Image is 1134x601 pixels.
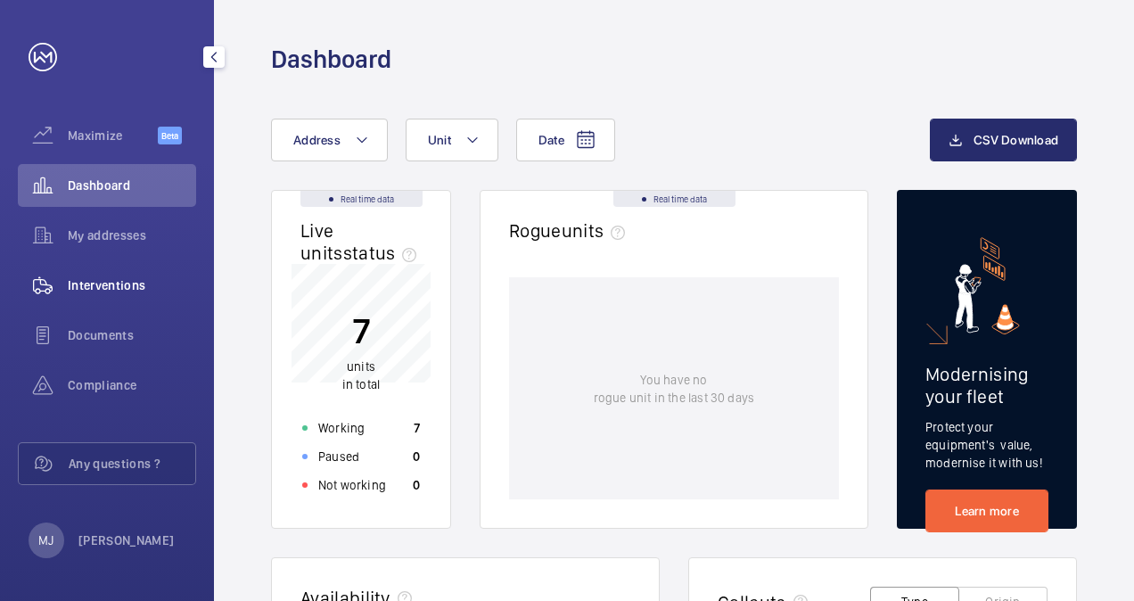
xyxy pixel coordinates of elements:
[594,371,754,407] p: You have no rogue unit in the last 30 days
[38,531,53,549] p: MJ
[516,119,615,161] button: Date
[68,177,196,194] span: Dashboard
[158,127,182,144] span: Beta
[300,191,423,207] div: Real time data
[318,419,365,437] p: Working
[509,219,632,242] h2: Rogue
[271,119,388,161] button: Address
[406,119,498,161] button: Unit
[343,242,424,264] span: status
[347,359,375,374] span: units
[68,127,158,144] span: Maximize
[974,133,1058,147] span: CSV Download
[271,43,391,76] h1: Dashboard
[68,276,196,294] span: Interventions
[428,133,451,147] span: Unit
[955,237,1020,334] img: marketing-card.svg
[300,219,423,264] h2: Live units
[413,448,420,465] p: 0
[925,490,1048,532] a: Learn more
[413,476,420,494] p: 0
[318,448,359,465] p: Paused
[68,226,196,244] span: My addresses
[925,418,1048,472] p: Protect your equipment's value, modernise it with us!
[538,133,564,147] span: Date
[68,326,196,344] span: Documents
[342,358,380,393] p: in total
[414,419,420,437] p: 7
[68,376,196,394] span: Compliance
[293,133,341,147] span: Address
[930,119,1077,161] button: CSV Download
[318,476,386,494] p: Not working
[342,309,380,353] p: 7
[613,191,735,207] div: Real time data
[925,363,1048,408] h2: Modernising your fleet
[69,455,195,473] span: Any questions ?
[78,531,175,549] p: [PERSON_NAME]
[562,219,633,242] span: units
